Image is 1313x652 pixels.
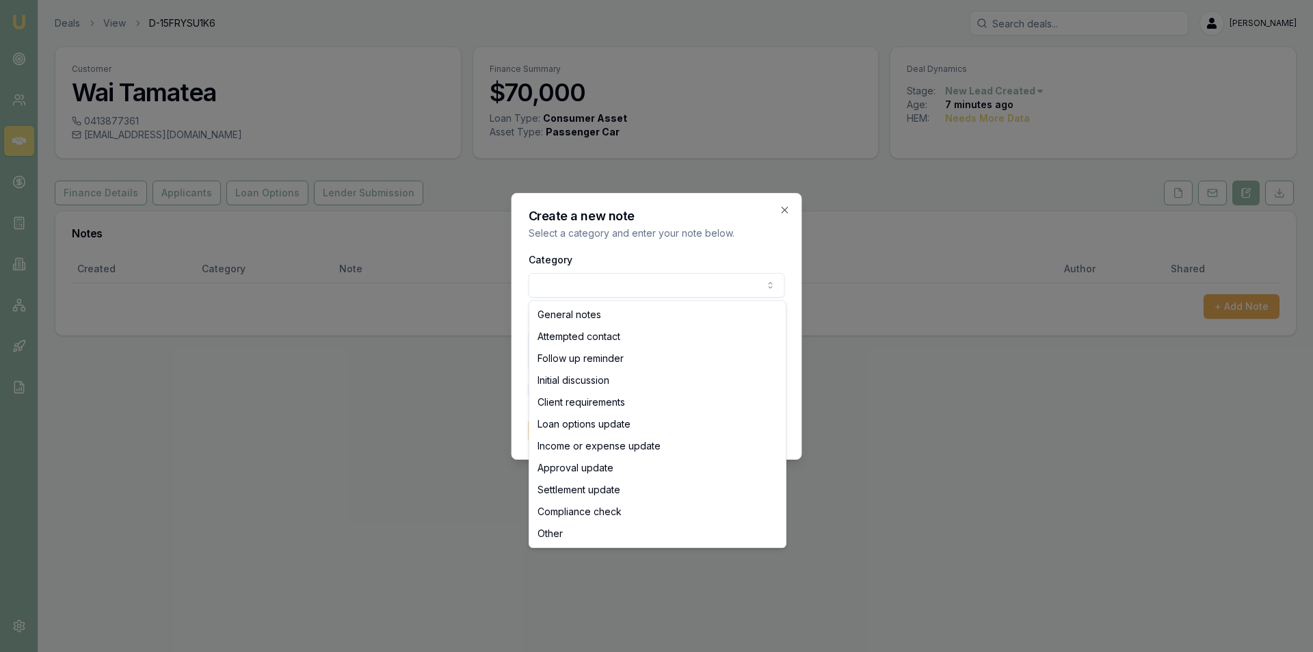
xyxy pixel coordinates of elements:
span: Other [538,527,563,540]
span: Approval update [538,461,613,475]
span: Loan options update [538,417,631,431]
span: Initial discussion [538,374,609,387]
span: Attempted contact [538,330,620,343]
span: Compliance check [538,505,622,519]
span: Settlement update [538,483,620,497]
span: Client requirements [538,395,625,409]
span: Follow up reminder [538,352,624,365]
span: Income or expense update [538,439,661,453]
span: General notes [538,308,601,322]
